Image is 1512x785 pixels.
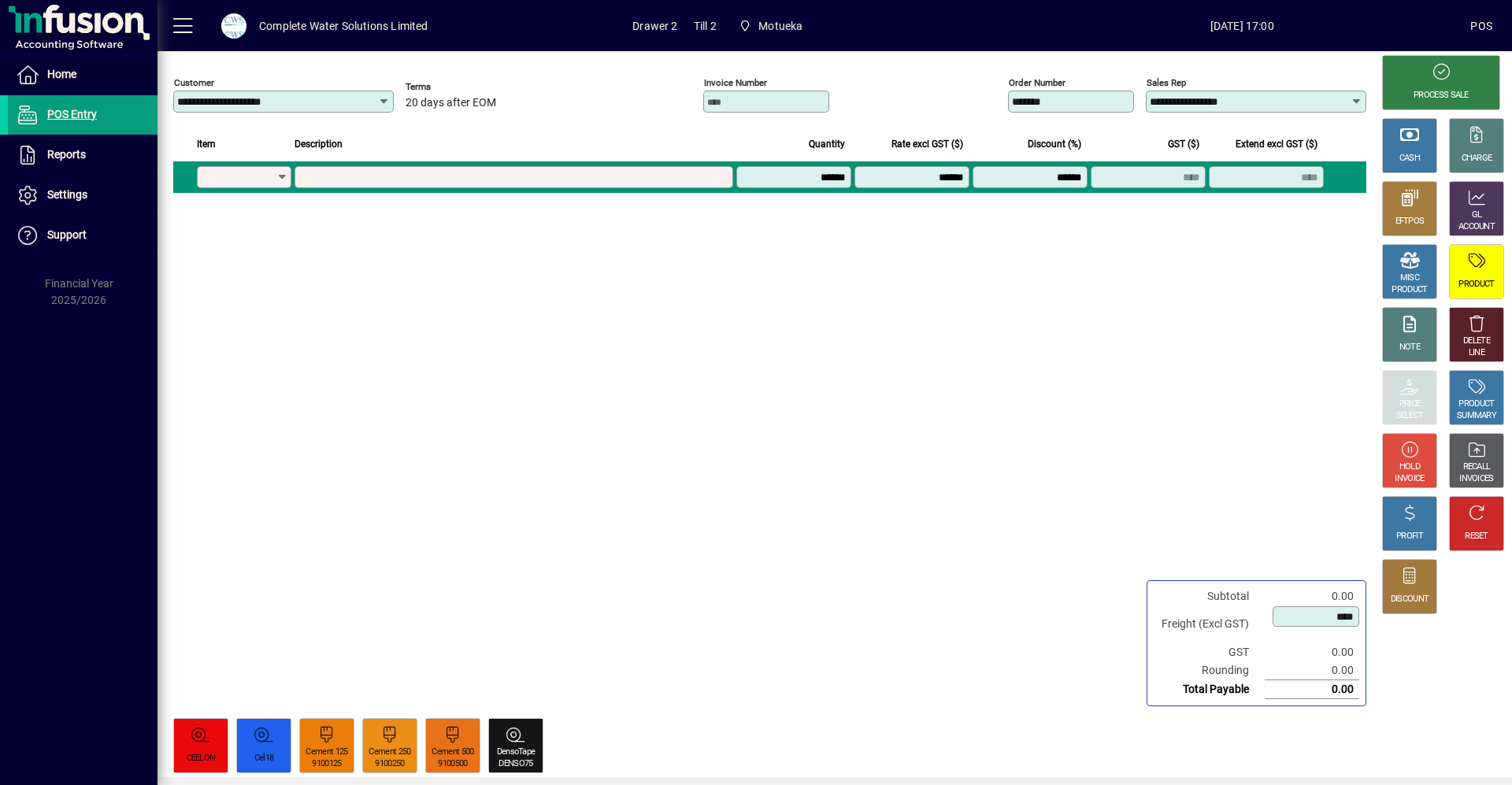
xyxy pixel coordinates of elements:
div: GL [1472,209,1482,221]
td: Total Payable [1154,680,1265,699]
span: Settings [47,188,87,201]
span: Rate excl GST ($) [891,135,963,153]
span: Reports [47,148,86,161]
span: Drawer 2 [632,13,677,39]
div: HOLD [1399,461,1420,473]
button: Profile [209,12,259,40]
span: Motueka [758,13,802,39]
a: Home [8,55,157,94]
mat-label: Sales rep [1147,77,1186,88]
div: SUMMARY [1457,410,1496,422]
span: Extend excl GST ($) [1236,135,1317,153]
a: Support [8,216,157,255]
div: 9100500 [438,758,467,770]
span: Support [47,228,87,241]
td: Freight (Excl GST) [1154,605,1265,643]
div: CHARGE [1462,153,1492,165]
span: Till 2 [694,13,717,39]
div: LINE [1469,347,1484,359]
div: ACCOUNT [1458,221,1495,233]
span: Description [295,135,343,153]
div: DENSO75 [498,758,532,770]
div: Complete Water Solutions Limited [259,13,428,39]
a: Settings [8,176,157,215]
div: PROCESS SALE [1414,90,1469,102]
div: DELETE [1463,335,1490,347]
span: Quantity [809,135,845,153]
div: SELECT [1396,410,1424,422]
td: 0.00 [1265,680,1359,699]
div: PRODUCT [1458,279,1494,291]
td: 0.00 [1265,661,1359,680]
div: POS [1470,13,1492,39]
div: INVOICES [1459,473,1493,485]
div: RECALL [1463,461,1491,473]
span: GST ($) [1168,135,1199,153]
mat-label: Invoice number [704,77,767,88]
td: GST [1154,643,1265,661]
td: 0.00 [1265,587,1359,605]
mat-label: Order number [1009,77,1065,88]
div: MISC [1400,272,1419,284]
span: Motueka [732,12,810,40]
div: Cement 125 [306,746,347,758]
td: Subtotal [1154,587,1265,605]
span: POS Entry [47,108,97,120]
div: Cement 250 [369,746,410,758]
div: PROFIT [1396,531,1423,542]
mat-label: Customer [174,77,214,88]
div: CASH [1399,153,1420,165]
div: DensoTape [497,746,535,758]
span: Discount (%) [1028,135,1081,153]
span: 20 days after EOM [406,97,496,109]
div: PRICE [1399,398,1421,410]
div: RESET [1465,531,1488,542]
div: INVOICE [1395,473,1424,485]
span: Terms [406,82,500,92]
span: Home [47,68,76,80]
div: DISCOUNT [1391,594,1429,605]
div: Cement 500 [432,746,473,758]
div: Cel18 [254,753,274,765]
div: PRODUCT [1458,398,1494,410]
div: NOTE [1399,342,1420,354]
div: 9100125 [312,758,341,770]
td: 0.00 [1265,643,1359,661]
div: CEELON [187,753,216,765]
span: Item [197,135,216,153]
div: 9100250 [375,758,404,770]
div: EFTPOS [1395,216,1425,228]
span: [DATE] 17:00 [1014,13,1470,39]
div: PRODUCT [1392,284,1427,296]
td: Rounding [1154,661,1265,680]
a: Reports [8,135,157,175]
